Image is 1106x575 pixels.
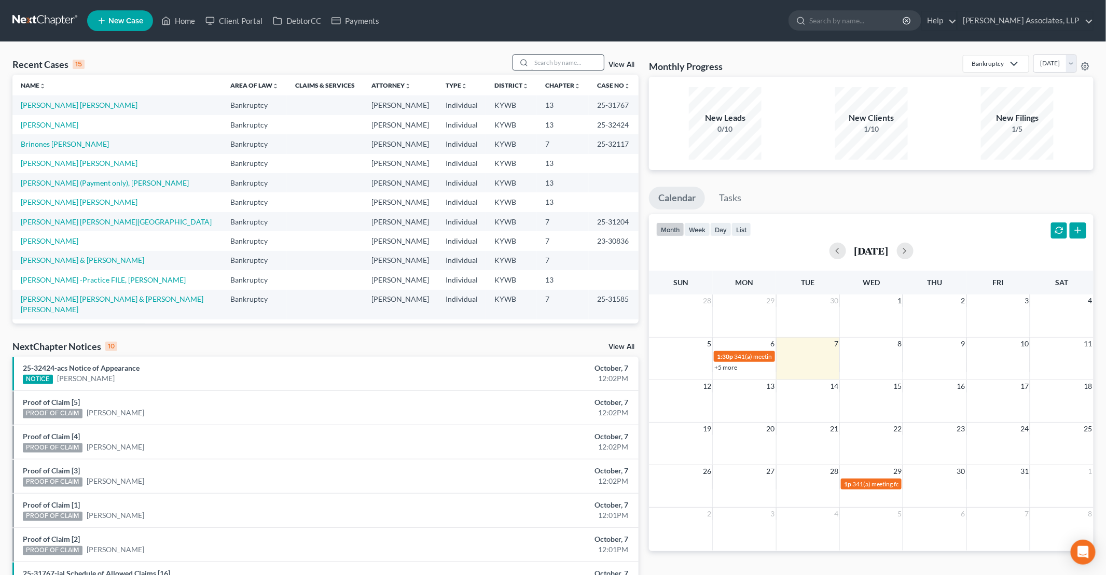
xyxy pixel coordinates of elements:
[87,544,144,555] a: [PERSON_NAME]
[892,423,903,435] span: 22
[486,319,537,339] td: KYWB
[363,290,437,319] td: [PERSON_NAME]
[1019,465,1030,478] span: 31
[486,231,537,250] td: KYWB
[892,380,903,392] span: 15
[537,231,589,250] td: 7
[960,294,966,307] span: 2
[852,480,952,488] span: 341(a) meeting for [PERSON_NAME]
[649,187,705,209] a: Calendar
[21,256,144,264] a: [PERSON_NAME] & [PERSON_NAME]
[437,192,486,212] td: Individual
[21,198,137,206] a: [PERSON_NAME] [PERSON_NAME]
[928,278,943,287] span: Thu
[972,59,1004,68] div: Bankruptcy
[87,442,144,452] a: [PERSON_NAME]
[770,508,776,520] span: 3
[21,236,78,245] a: [PERSON_NAME]
[892,465,903,478] span: 29
[446,81,467,89] a: Typeunfold_more
[222,95,287,115] td: Bankruptcy
[1083,338,1094,350] span: 11
[717,353,733,360] span: 1:30p
[437,134,486,153] td: Individual
[405,83,411,89] i: unfold_more
[486,192,537,212] td: KYWB
[537,319,589,339] td: 7
[609,61,634,68] a: View All
[1083,380,1094,392] span: 18
[844,480,851,488] span: 1p
[766,423,776,435] span: 20
[896,508,903,520] span: 5
[829,423,839,435] span: 21
[437,115,486,134] td: Individual
[1087,508,1094,520] span: 8
[272,83,279,89] i: unfold_more
[589,212,639,231] td: 25-31204
[863,278,880,287] span: Wed
[434,373,629,384] div: 12:02PM
[597,81,630,89] a: Case Nounfold_more
[437,270,486,289] td: Individual
[326,11,384,30] a: Payments
[537,251,589,270] td: 7
[1024,508,1030,520] span: 7
[222,290,287,319] td: Bankruptcy
[230,81,279,89] a: Area of Lawunfold_more
[437,154,486,173] td: Individual
[23,432,80,441] a: Proof of Claim [4]
[1087,465,1094,478] span: 1
[434,442,629,452] div: 12:02PM
[649,60,723,73] h3: Monthly Progress
[486,290,537,319] td: KYWB
[537,290,589,319] td: 7
[12,340,117,353] div: NextChapter Notices
[434,466,629,476] div: October, 7
[222,231,287,250] td: Bankruptcy
[689,112,762,124] div: New Leads
[21,275,186,284] a: [PERSON_NAME] -Practice FILE, [PERSON_NAME]
[363,173,437,192] td: [PERSON_NAME]
[1019,338,1030,350] span: 10
[437,319,486,339] td: Individual
[87,476,144,486] a: [PERSON_NAME]
[21,217,212,226] a: [PERSON_NAME] [PERSON_NAME][GEOGRAPHIC_DATA]
[1087,294,1094,307] span: 4
[702,465,712,478] span: 26
[766,380,776,392] span: 13
[23,409,82,418] div: PROOF OF CLAIM
[706,508,712,520] span: 2
[809,11,904,30] input: Search by name...
[854,245,889,256] h2: [DATE]
[200,11,268,30] a: Client Portal
[268,11,326,30] a: DebtorCC
[1083,423,1094,435] span: 25
[437,95,486,115] td: Individual
[23,546,82,555] div: PROOF OF CLAIM
[437,251,486,270] td: Individual
[222,115,287,134] td: Bankruptcy
[23,363,140,372] a: 25-32424-acs Notice of Appearance
[23,512,82,521] div: PROOF OF CLAIM
[363,95,437,115] td: [PERSON_NAME]
[537,134,589,153] td: 7
[829,465,839,478] span: 28
[222,319,287,339] td: Bankruptcy
[222,134,287,153] td: Bankruptcy
[486,95,537,115] td: KYWB
[371,81,411,89] a: Attorneyunfold_more
[896,338,903,350] span: 8
[689,124,762,134] div: 0/10
[486,154,537,173] td: KYWB
[87,510,144,521] a: [PERSON_NAME]
[537,173,589,192] td: 13
[39,83,46,89] i: unfold_more
[21,101,137,109] a: [PERSON_NAME] [PERSON_NAME]
[156,11,200,30] a: Home
[363,270,437,289] td: [PERSON_NAME]
[12,58,85,71] div: Recent Cases
[21,178,189,187] a: [PERSON_NAME] (Payment only), [PERSON_NAME]
[766,465,776,478] span: 27
[222,154,287,173] td: Bankruptcy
